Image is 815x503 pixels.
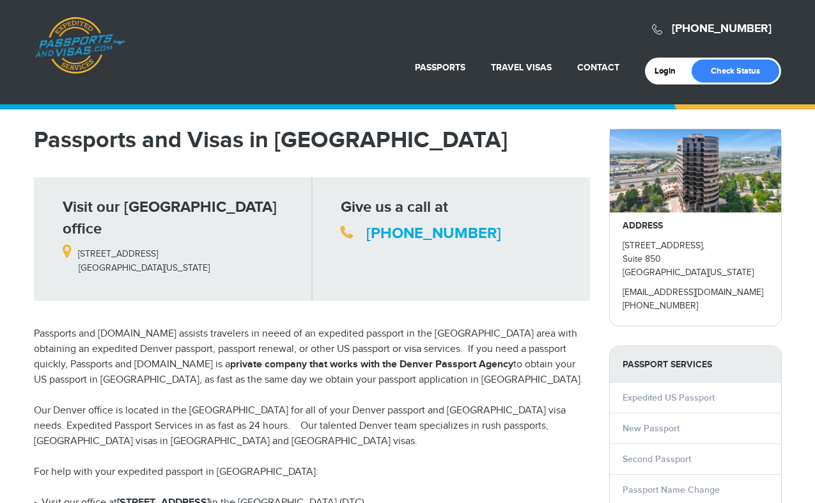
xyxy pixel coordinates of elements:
a: [EMAIL_ADDRESS][DOMAIN_NAME] [623,287,763,298]
a: Travel Visas [491,62,552,73]
a: Passport Name Change [623,484,720,495]
strong: Give us a call at [341,198,448,216]
strong: ADDRESS [623,220,663,231]
a: [PHONE_NUMBER] [672,22,772,36]
a: New Passport [623,423,679,434]
strong: PASSPORT SERVICES [610,346,781,383]
p: [STREET_ADDRESS], Suite 850 [GEOGRAPHIC_DATA][US_STATE] [623,239,768,280]
a: [PHONE_NUMBER] [366,224,501,243]
a: Contact [577,62,619,73]
p: For help with your expedited passport in [GEOGRAPHIC_DATA]: [34,465,590,480]
p: Passports and [DOMAIN_NAME] assists travelers in neeed of an expedited passport in the [GEOGRAPHI... [34,326,590,388]
a: Passports & [DOMAIN_NAME] [35,17,125,74]
p: Our Denver office is located in the [GEOGRAPHIC_DATA] for all of your Denver passport and [GEOGRA... [34,403,590,449]
a: Passports [415,62,465,73]
a: Login [655,66,685,76]
a: Check Status [692,60,779,83]
img: passportsandvisas_denver_5251_dtc_parkway_-_28de80_-_029b8f063c7946511503b0bb3931d518761db640.jpg [610,129,781,212]
a: Second Passport [623,454,691,465]
strong: private company that works with the Denver Passport Agency [230,358,513,371]
p: [PHONE_NUMBER] [623,299,768,313]
a: Expedited US Passport [623,392,715,403]
h1: Passports and Visas in [GEOGRAPHIC_DATA] [34,129,590,152]
p: [STREET_ADDRESS] [GEOGRAPHIC_DATA][US_STATE] [63,240,302,275]
strong: Visit our [GEOGRAPHIC_DATA] office [63,198,277,238]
